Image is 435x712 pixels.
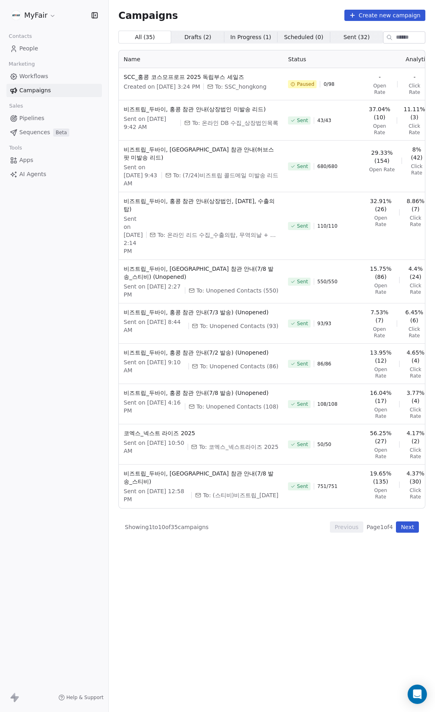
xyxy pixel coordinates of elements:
span: 비즈트립_두바이, 홍콩 참관 안내(7/2 발송) (Unopened) [124,349,278,357]
a: Help & Support [58,694,104,701]
span: 8.86% (7) [406,197,425,213]
span: Click Rate [404,326,425,339]
span: Campaigns [118,10,178,21]
span: Campaigns [19,86,51,95]
span: Click Rate [406,487,425,500]
th: Name [119,50,283,68]
span: Help & Support [66,694,104,701]
span: Sent on [DATE] 4:16 PM [124,399,182,415]
span: Contacts [5,30,35,42]
span: Apps [19,156,33,164]
span: 4.17% (2) [406,429,425,445]
span: 86 / 86 [317,361,331,367]
span: Click Rate [406,407,425,419]
span: 4.37% (30) [406,469,425,486]
span: 93 / 93 [317,320,331,327]
span: Sent on [DATE] 2:14 PM [124,215,143,255]
span: To: (7/24)비즈트립 콜드메일 미발송 리드 [173,171,279,179]
span: 550 / 550 [317,278,338,285]
span: Drafts ( 2 ) [184,33,211,42]
span: Sent [297,441,308,448]
span: Showing 1 to 10 of 35 campaigns [125,523,209,531]
span: Open Rate [369,366,393,379]
span: 108 / 108 [317,401,338,407]
span: 43 / 43 [317,117,331,124]
span: 4.65% (4) [406,349,425,365]
span: Scheduled ( 0 ) [284,33,323,42]
img: %C3%AC%C2%9B%C2%90%C3%AD%C2%98%C2%95%20%C3%AB%C2%A1%C2%9C%C3%AA%C2%B3%C2%A0(white+round).png [11,10,21,20]
span: Pipelines [19,114,44,122]
span: Page 1 of 4 [367,523,393,531]
span: To: 온라인 DB 수집_상장법인목록 [192,119,278,127]
span: 비즈트립_두바이, 홍콩 참관 안내(상장법인, [DATE], 수출의 탑) [124,197,278,213]
span: Sent [297,223,308,229]
span: 15.75% (86) [369,265,393,281]
span: Sent [297,278,308,285]
span: Sent [297,117,308,124]
span: To: 코엑스_넥스트라이즈 2025 [199,443,278,451]
span: Sent on [DATE] 9:10 AM [124,358,185,374]
span: 29.33% (154) [369,149,395,165]
span: 4.4% (24) [406,265,425,281]
span: 코엑스_넥스트 라이즈 2025 [124,429,278,437]
a: AI Agents [6,168,102,181]
span: 6.45% (6) [404,308,425,324]
a: Campaigns [6,84,102,97]
span: Created on [DATE] 3:24 PM [124,83,200,91]
span: Sales [6,100,27,112]
span: People [19,44,38,53]
span: SCC_홍콩 코스모프로프 2025 독립부스 세일즈 [124,73,278,81]
span: 19.65% (135) [369,469,392,486]
a: SequencesBeta [6,126,102,139]
span: Paused [297,81,314,87]
span: Tools [6,142,25,154]
span: 비즈트립_두바이, 홍콩 참관 안내(상장법인 미발송 리드) [124,105,278,113]
span: Click Rate [406,447,425,460]
span: To: 온라인 리드 수집_수출의탑, 무역의날 + 1 more [157,231,278,239]
span: AI Agents [19,170,46,179]
span: - [414,73,416,81]
span: 비즈트립_두바이, [GEOGRAPHIC_DATA] 참관 안내(허브스팟 미발송 리드) [124,145,278,162]
span: 13.95% (12) [369,349,393,365]
span: Sent [297,163,308,170]
span: Sent on [DATE] 8:44 AM [124,318,185,334]
a: Workflows [6,70,102,83]
span: Sent [297,320,308,327]
button: Next [396,521,419,533]
span: In Progress ( 1 ) [230,33,271,42]
span: - [379,73,381,81]
span: Open Rate [369,123,390,136]
a: Apps [6,154,102,167]
span: 16.04% (17) [369,389,393,405]
span: Sent on [DATE] 10:50 AM [124,439,184,455]
span: Sent on [DATE] 9:42 AM [124,115,177,131]
span: Sent on [DATE] 12:58 PM [124,487,188,503]
span: 3.77% (4) [406,389,425,405]
span: To: Unopened Contacts (93) [200,322,278,330]
span: Click Rate [404,123,425,136]
span: 56.25% (27) [369,429,393,445]
span: Beta [53,129,69,137]
span: Open Rate [369,407,393,419]
span: 8% (42) [408,145,425,162]
span: Open Rate [369,166,395,173]
span: To: SSC_hongkong [215,83,267,91]
span: 110 / 110 [317,223,338,229]
span: Click Rate [406,215,425,228]
div: Open Intercom Messenger [408,685,427,704]
span: 비즈트립_두바이, [GEOGRAPHIC_DATA] 참관 안내(7/8 발송_스티비) [124,469,278,486]
span: Sent on [DATE] 2:27 PM [124,282,182,299]
span: 32.91% (26) [369,197,393,213]
span: Open Rate [369,487,392,500]
span: 비즈트립_두바이, [GEOGRAPHIC_DATA] 참관 안내(7/8 발송_스티비) (Unopened) [124,265,278,281]
span: Open Rate [369,83,391,95]
span: To: (스티비)비즈트립_7월 8일 [203,491,278,499]
span: 50 / 50 [317,441,331,448]
span: To: Unopened Contacts (86) [200,362,278,370]
span: 비즈트립_두바이, 홍콩 참관 안내(7/3 발송) (Unopened) [124,308,278,316]
span: Click Rate [406,282,425,295]
span: Open Rate [369,326,390,339]
span: 0 / 98 [323,81,334,87]
span: MyFair [24,10,48,21]
span: Sent on [DATE] 9:43 AM [124,163,158,187]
